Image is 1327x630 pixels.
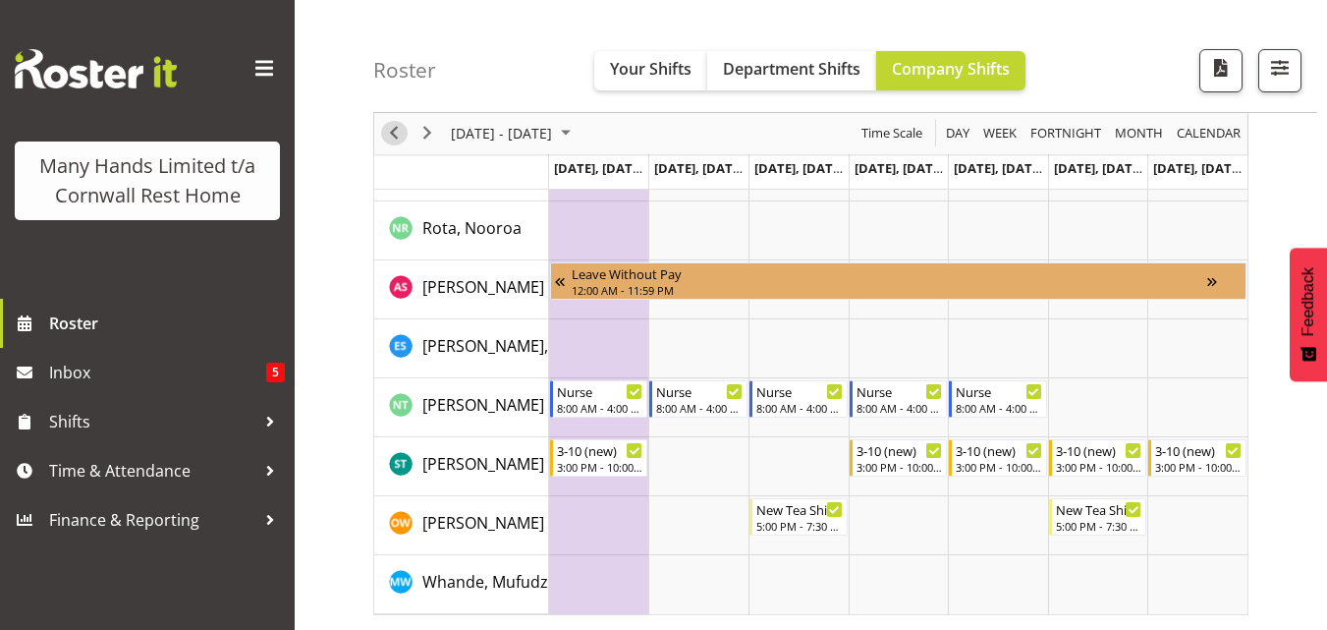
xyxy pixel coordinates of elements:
button: Fortnight [1027,122,1105,146]
div: New Tea Shift [756,499,843,519]
a: [PERSON_NAME] [422,393,544,417]
h4: Roster [373,59,436,82]
div: Thompson, Nicola"s event - Nurse Begin From Thursday, September 25, 2025 at 8:00:00 AM GMT+12:00 ... [850,380,948,418]
div: Thompson, Nicola"s event - Nurse Begin From Wednesday, September 24, 2025 at 8:00:00 AM GMT+12:00... [749,380,848,418]
div: September 22 - 28, 2025 [444,113,582,154]
div: 8:00 AM - 4:00 PM [557,400,643,416]
div: previous period [377,113,411,154]
a: [PERSON_NAME] [422,452,544,476]
div: 3-10 (new) [1056,440,1142,460]
span: [PERSON_NAME] [422,276,544,298]
span: Feedback [1299,267,1317,336]
div: next period [411,113,444,154]
span: calendar [1175,122,1243,146]
td: Welsh, Ollie resource [374,496,549,555]
span: Your Shifts [610,58,691,80]
span: Company Shifts [892,58,1010,80]
span: Week [981,122,1019,146]
div: Nurse [857,381,943,401]
div: 3:00 PM - 10:00 PM [857,459,943,475]
span: [PERSON_NAME] [422,394,544,416]
span: Fortnight [1028,122,1103,146]
a: [PERSON_NAME], Eternal [422,334,605,358]
div: Thompson, Nicola"s event - Nurse Begin From Monday, September 22, 2025 at 8:00:00 AM GMT+12:00 En... [550,380,648,418]
div: Tocker, Shannon"s event - 3-10 (new) Begin From Friday, September 26, 2025 at 3:00:00 PM GMT+12:0... [949,439,1047,477]
span: Inbox [49,358,266,387]
span: Shifts [49,407,255,436]
span: Finance & Reporting [49,505,255,535]
button: Company Shifts [876,51,1025,90]
span: [DATE], [DATE] [1153,159,1243,177]
span: Day [944,122,971,146]
a: Whande, Mufudzi [422,570,552,594]
div: Welsh, Ollie"s event - New Tea Shift Begin From Wednesday, September 24, 2025 at 5:00:00 PM GMT+1... [749,498,848,536]
td: Sargison, Annmarie resource [374,260,549,319]
div: Nurse [956,381,1042,401]
span: Time Scale [859,122,924,146]
div: Thompson, Nicola"s event - Nurse Begin From Friday, September 26, 2025 at 8:00:00 AM GMT+12:00 En... [949,380,1047,418]
button: Timeline Month [1112,122,1167,146]
span: [PERSON_NAME] [422,453,544,475]
span: Month [1113,122,1165,146]
div: Nurse [656,381,743,401]
div: 3-10 (new) [857,440,943,460]
div: Nurse [756,381,843,401]
div: 5:00 PM - 7:30 PM [756,518,843,534]
span: Time & Attendance [49,456,255,486]
td: Whande, Mufudzi resource [374,555,549,614]
button: Month [1174,122,1244,146]
div: 8:00 AM - 4:00 PM [956,400,1042,416]
div: Tocker, Shannon"s event - 3-10 (new) Begin From Monday, September 22, 2025 at 3:00:00 PM GMT+12:0... [550,439,648,477]
span: [DATE], [DATE] [1054,159,1143,177]
div: 3:00 PM - 10:00 PM [1056,459,1142,475]
span: Rota, Nooroa [422,217,522,239]
div: Sargison, Annmarie"s event - Leave Without Pay Begin From Monday, September 1, 2025 at 12:00:00 A... [550,262,1246,300]
div: 3-10 (new) [956,440,1042,460]
div: 8:00 AM - 4:00 PM [857,400,943,416]
a: [PERSON_NAME] [422,511,544,535]
td: Thompson, Nicola resource [374,378,549,437]
button: Next [415,122,441,146]
button: September 2025 [448,122,580,146]
div: Thompson, Nicola"s event - Nurse Begin From Tuesday, September 23, 2025 at 8:00:00 AM GMT+12:00 E... [649,380,747,418]
span: [DATE], [DATE] [654,159,744,177]
div: 3:00 PM - 10:00 PM [557,459,643,475]
div: 3-10 (new) [1155,440,1242,460]
span: Roster [49,309,285,338]
button: Department Shifts [707,51,876,90]
div: 12:00 AM - 11:59 PM [572,282,1207,298]
span: [DATE], [DATE] [954,159,1043,177]
span: [DATE], [DATE] [855,159,944,177]
button: Time Scale [858,122,926,146]
div: 5:00 PM - 7:30 PM [1056,518,1142,534]
button: Filter Shifts [1258,49,1301,92]
a: Rota, Nooroa [422,216,522,240]
span: [DATE], [DATE] [554,159,653,177]
td: Tocker, Shannon resource [374,437,549,496]
span: [PERSON_NAME], Eternal [422,335,605,357]
div: 3:00 PM - 10:00 PM [956,459,1042,475]
button: Timeline Week [980,122,1021,146]
span: Department Shifts [723,58,860,80]
td: Sutton, Eternal resource [374,319,549,378]
span: Whande, Mufudzi [422,571,552,593]
a: [PERSON_NAME] [422,275,544,299]
div: Tocker, Shannon"s event - 3-10 (new) Begin From Thursday, September 25, 2025 at 3:00:00 PM GMT+12... [850,439,948,477]
button: Previous [381,122,408,146]
div: 3-10 (new) [557,440,643,460]
button: Feedback - Show survey [1290,248,1327,381]
div: Tocker, Shannon"s event - 3-10 (new) Begin From Saturday, September 27, 2025 at 3:00:00 PM GMT+12... [1049,439,1147,477]
span: [DATE] - [DATE] [449,122,554,146]
div: Nurse [557,381,643,401]
button: Timeline Day [943,122,973,146]
span: [PERSON_NAME] [422,512,544,534]
button: Your Shifts [594,51,707,90]
div: 8:00 AM - 4:00 PM [656,400,743,416]
div: 8:00 AM - 4:00 PM [756,400,843,416]
span: 5 [266,363,285,382]
div: Many Hands Limited t/a Cornwall Rest Home [34,151,260,210]
div: 3:00 PM - 10:00 PM [1155,459,1242,475]
span: [DATE], [DATE] [754,159,844,177]
button: Download a PDF of the roster according to the set date range. [1199,49,1243,92]
div: New Tea Shift [1056,499,1142,519]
